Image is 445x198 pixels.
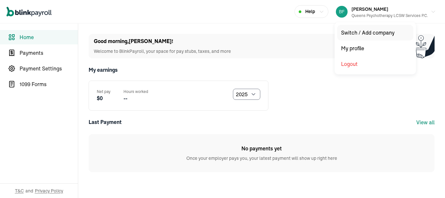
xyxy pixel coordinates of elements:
[352,13,428,19] div: Queens Psychotherapy LCSW Services P.C.
[305,8,315,15] span: Help
[337,40,413,56] div: My profile
[337,56,413,72] div: Logout
[337,25,413,40] div: Switch / Add company
[352,6,388,12] span: [PERSON_NAME]
[7,2,51,21] nav: Global
[412,167,445,198] iframe: Chat Widget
